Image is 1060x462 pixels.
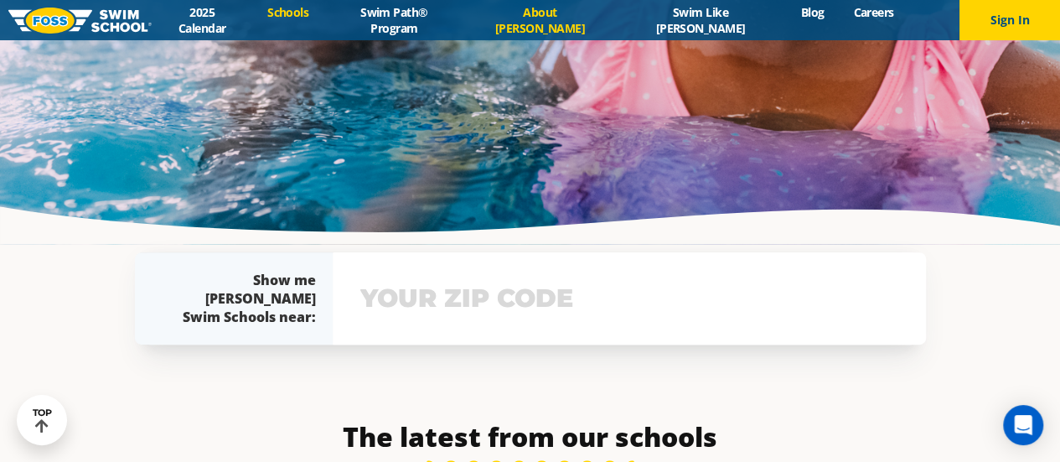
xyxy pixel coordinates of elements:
a: 2025 Calendar [152,4,253,36]
div: Show me [PERSON_NAME] Swim Schools near: [168,271,316,326]
a: About [PERSON_NAME] [465,4,615,36]
div: TOP [33,407,52,433]
input: YOUR ZIP CODE [356,274,902,323]
img: FOSS Swim School Logo [8,8,152,34]
a: Schools [253,4,323,20]
a: Swim Path® Program [323,4,465,36]
div: Open Intercom Messenger [1003,405,1043,445]
a: Blog [786,4,839,20]
a: Swim Like [PERSON_NAME] [615,4,786,36]
a: Careers [839,4,908,20]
